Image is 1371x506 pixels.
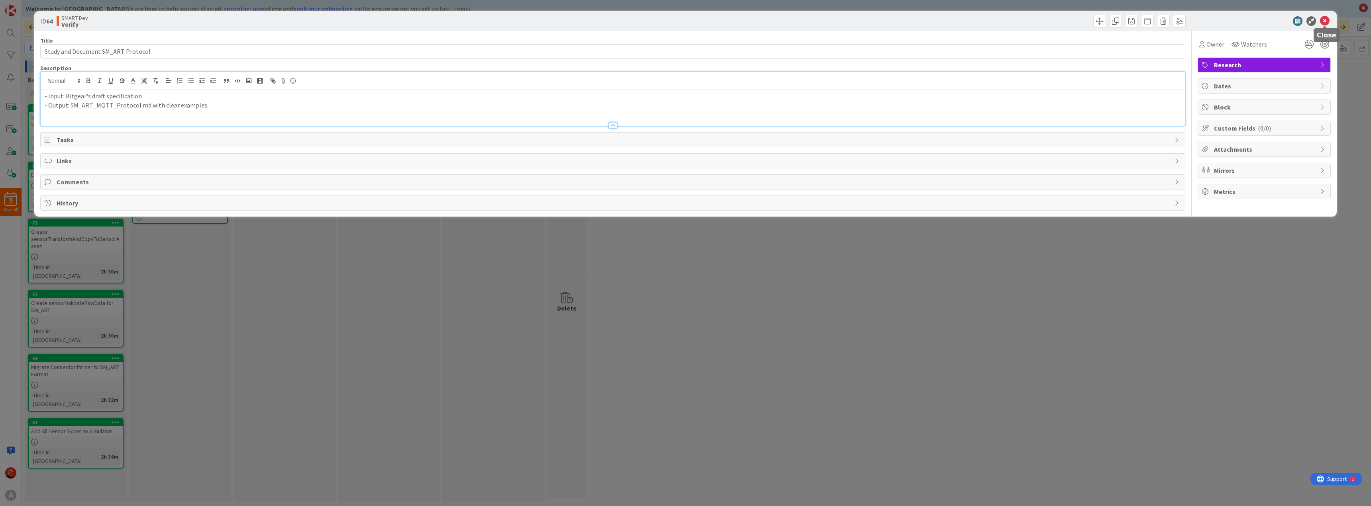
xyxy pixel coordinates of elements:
b: 64 [46,17,53,25]
span: Owner [1206,39,1224,49]
span: Comments [57,177,1171,187]
span: History [57,198,1171,208]
span: ( 0/0 ) [1258,124,1271,132]
span: Dates [1214,81,1316,91]
span: Description [40,64,71,72]
span: ID [40,16,53,26]
span: Tasks [57,135,1171,145]
span: Metrics [1214,187,1316,196]
span: SMART Dev [61,15,88,21]
span: Watchers [1241,39,1267,49]
span: Custom Fields [1214,123,1316,133]
p: - Output: SM_ART_MQTT_Protocol.md with clear examples [45,101,1181,110]
span: Support [17,1,36,11]
b: Verify [61,21,88,27]
span: Block [1214,102,1316,112]
span: Mirrors [1214,166,1316,175]
label: Title [40,37,53,44]
span: Research [1214,60,1316,70]
h5: Close [1317,31,1336,39]
span: Links [57,156,1171,166]
div: 2 [41,3,43,10]
span: Attachments [1214,145,1316,154]
p: - Input: Bitgear's draft specification [45,92,1181,101]
input: type card name here... [40,44,1185,59]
